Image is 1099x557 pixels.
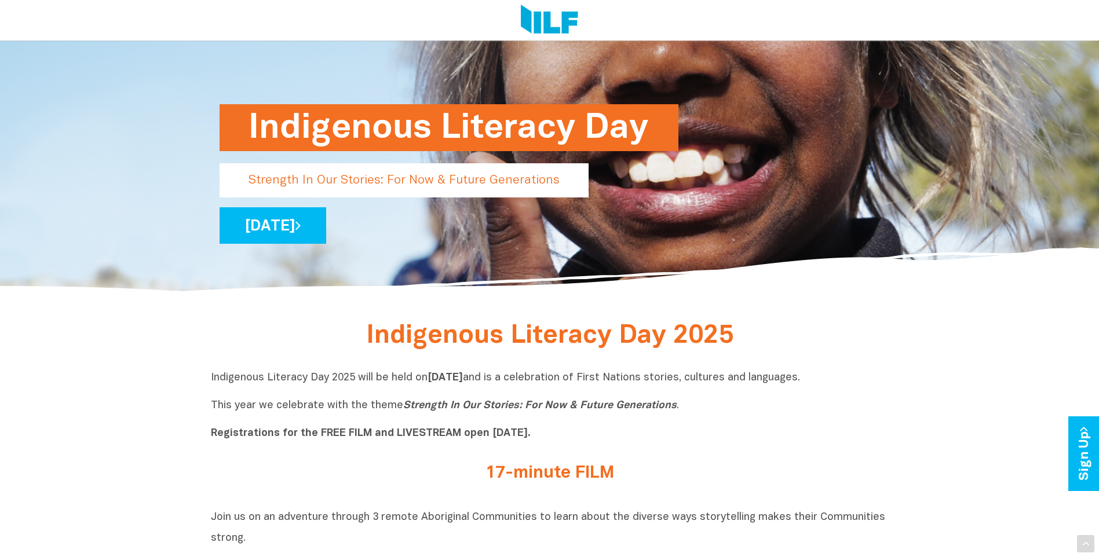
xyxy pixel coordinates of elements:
b: Registrations for the FREE FILM and LIVESTREAM open [DATE]. [211,428,531,438]
span: Indigenous Literacy Day 2025 [366,324,733,348]
img: Logo [521,5,578,36]
h1: Indigenous Literacy Day [249,104,649,151]
h2: 17-minute FILM [333,464,767,483]
a: [DATE] [220,207,326,244]
i: Strength In Our Stories: For Now & Future Generations [403,401,677,411]
div: Scroll Back to Top [1077,535,1094,552]
span: Join us on an adventure through 3 remote Aboriginal Communities to learn about the diverse ways s... [211,512,885,543]
p: Indigenous Literacy Day 2025 will be held on and is a celebration of First Nations stories, cultu... [211,371,889,441]
b: [DATE] [428,373,463,383]
p: Strength In Our Stories: For Now & Future Generations [220,163,589,197]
